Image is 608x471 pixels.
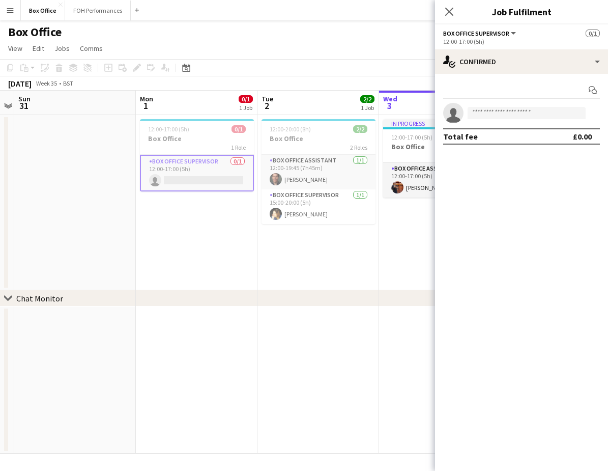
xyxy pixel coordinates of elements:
[140,155,254,191] app-card-role: Box Office Supervisor0/112:00-17:00 (5h)
[262,155,375,189] app-card-role: Box Office Assistant1/112:00-19:45 (7h45m)[PERSON_NAME]
[383,163,497,198] app-card-role: Box Office Assistant1/112:00-17:00 (5h)[PERSON_NAME]
[586,30,600,37] span: 0/1
[76,42,107,55] a: Comms
[443,38,600,45] div: 12:00-17:00 (5h)
[443,30,509,37] span: Box Office Supervisor
[350,144,367,151] span: 2 Roles
[18,94,31,103] span: Sun
[63,79,73,87] div: BST
[231,125,246,133] span: 0/1
[33,44,44,53] span: Edit
[391,133,432,141] span: 12:00-17:00 (5h)
[382,100,397,112] span: 3
[138,100,153,112] span: 1
[270,125,311,133] span: 12:00-20:00 (8h)
[50,42,74,55] a: Jobs
[4,42,26,55] a: View
[140,94,153,103] span: Mon
[140,119,254,191] app-job-card: 12:00-17:00 (5h)0/1Box Office1 RoleBox Office Supervisor0/112:00-17:00 (5h)
[8,78,32,89] div: [DATE]
[443,131,478,142] div: Total fee
[17,100,31,112] span: 31
[21,1,65,20] button: Box Office
[383,94,397,103] span: Wed
[260,100,273,112] span: 2
[443,30,517,37] button: Box Office Supervisor
[435,5,608,18] h3: Job Fulfilment
[8,24,62,40] h1: Box Office
[262,189,375,224] app-card-role: Box Office Supervisor1/115:00-20:00 (5h)[PERSON_NAME]
[231,144,246,151] span: 1 Role
[262,134,375,143] h3: Box Office
[239,104,252,112] div: 1 Job
[262,119,375,224] app-job-card: 12:00-20:00 (8h)2/2Box Office2 RolesBox Office Assistant1/112:00-19:45 (7h45m)[PERSON_NAME]Box Of...
[16,293,63,303] div: Chat Monitor
[65,1,131,20] button: FOH Performances
[383,142,497,151] h3: Box Office
[80,44,103,53] span: Comms
[573,131,592,142] div: £0.00
[262,94,273,103] span: Tue
[140,134,254,143] h3: Box Office
[435,49,608,74] div: Confirmed
[361,104,374,112] div: 1 Job
[353,125,367,133] span: 2/2
[54,44,70,53] span: Jobs
[34,79,59,87] span: Week 35
[8,44,22,53] span: View
[383,119,497,127] div: In progress
[383,119,497,198] app-job-card: In progress12:00-17:00 (5h)1/1Box Office1 RoleBox Office Assistant1/112:00-17:00 (5h)[PERSON_NAME]
[28,42,48,55] a: Edit
[148,125,189,133] span: 12:00-17:00 (5h)
[239,95,253,103] span: 0/1
[360,95,374,103] span: 2/2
